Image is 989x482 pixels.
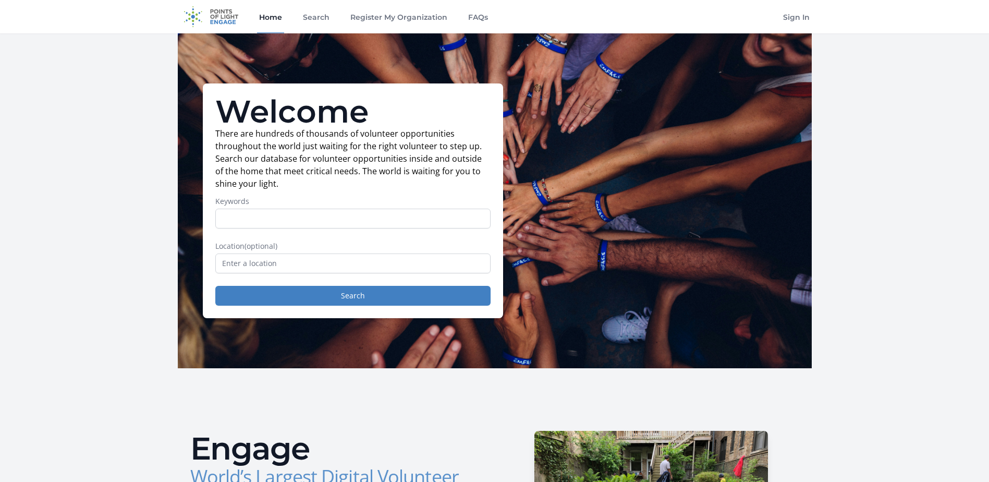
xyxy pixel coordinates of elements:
[245,241,277,251] span: (optional)
[190,433,486,464] h2: Engage
[215,254,491,273] input: Enter a location
[215,196,491,207] label: Keywords
[215,241,491,251] label: Location
[215,96,491,127] h1: Welcome
[215,127,491,190] p: There are hundreds of thousands of volunteer opportunities throughout the world just waiting for ...
[215,286,491,306] button: Search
